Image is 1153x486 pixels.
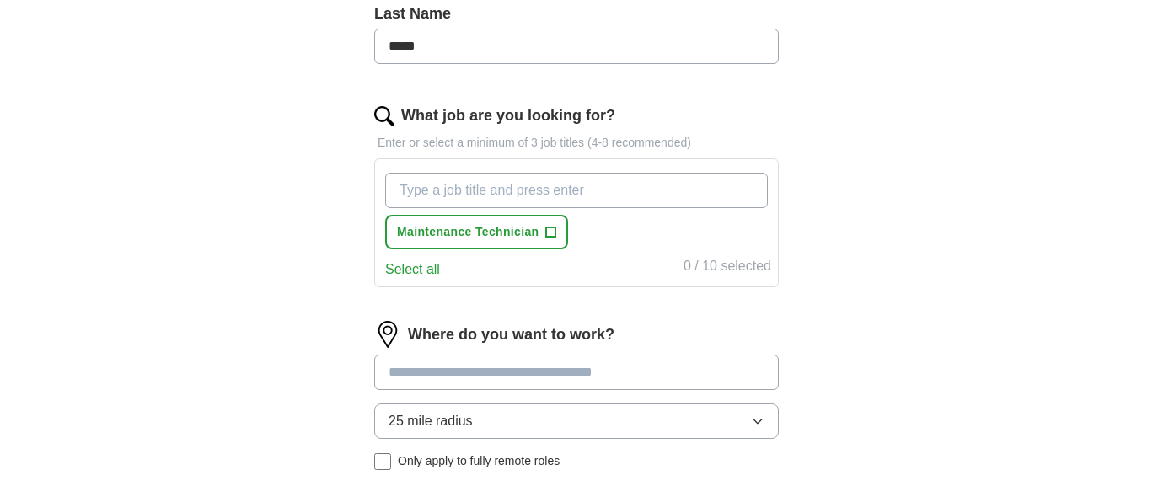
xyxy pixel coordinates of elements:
label: Last Name [374,3,779,25]
span: Only apply to fully remote roles [398,452,560,470]
button: Maintenance Technician [385,215,568,249]
p: Enter or select a minimum of 3 job titles (4-8 recommended) [374,134,779,152]
input: Only apply to fully remote roles [374,453,391,470]
span: Maintenance Technician [397,223,539,241]
img: location.png [374,321,401,348]
label: Where do you want to work? [408,323,614,346]
button: Select all [385,259,440,280]
div: 0 / 10 selected [684,256,771,280]
label: What job are you looking for? [401,104,615,127]
img: search.png [374,106,394,126]
input: Type a job title and press enter [385,173,768,208]
span: 25 mile radius [389,411,473,431]
button: 25 mile radius [374,403,779,439]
